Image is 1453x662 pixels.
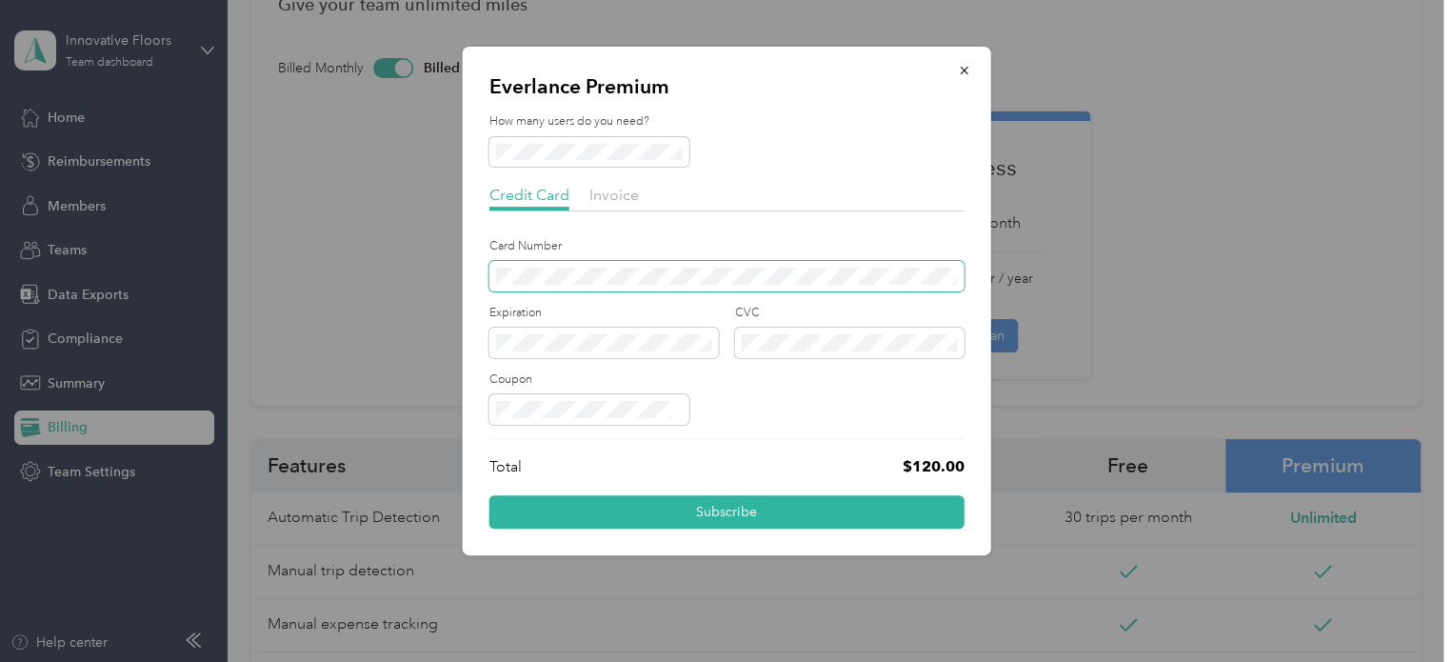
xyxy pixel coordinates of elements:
span: Invoice [589,186,639,204]
label: CVC [735,305,965,322]
button: Subscribe [489,495,965,529]
label: Coupon [489,371,965,389]
p: Total [489,455,522,479]
label: How many users do you need? [489,113,965,130]
p: $120.00 [903,455,965,479]
span: Credit Card [489,186,569,204]
label: Expiration [489,305,719,322]
iframe: Everlance-gr Chat Button Frame [1346,555,1453,662]
label: Card Number [489,238,965,255]
p: Everlance Premium [489,73,965,100]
